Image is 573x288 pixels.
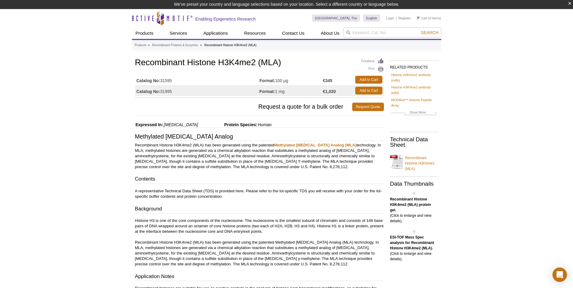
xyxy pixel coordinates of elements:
a: Products [135,43,146,48]
li: Recombinant Histone H3K4me2 (MLA) [204,43,256,47]
input: Keyword, Cat. No. [343,27,441,38]
a: [GEOGRAPHIC_DATA], The [312,14,360,22]
h3: Methylated [MEDICAL_DATA] Analog [135,134,384,141]
td: 31995 [135,85,259,96]
strong: Format: [259,78,275,83]
a: Recombinant Histone H3K4me2 (MLA) [390,152,438,171]
p: (Click to enlarge and view details). [390,197,438,224]
h3: Background [135,205,384,214]
strong: Format: [259,89,275,94]
a: Add to Cart [355,76,382,84]
a: Recombinant Proteins & Enzymes [152,43,198,48]
h1: Recombinant Histone H3K4me2 (MLA) [135,58,384,68]
strong: Catalog No: [137,78,160,83]
a: Applications [200,27,231,39]
p: Recombinant Histone H3K4me2 (MLA) has been generated using the patented technology. In MLA, methy... [135,142,384,170]
a: Login [386,16,394,20]
img: Your Cart [417,16,420,19]
p: A representative Technical Data Sheet (TDS) is provided here. Please refer to the lot-specific TD... [135,188,384,199]
li: » [200,43,202,47]
p: Histone H3 is one of the core components of the nucleosome. The nucleosome is the smallest subuni... [135,218,384,267]
a: Cart [417,16,427,20]
h2: RELATED PRODUCTS [390,60,438,71]
a: Feedback [361,58,384,65]
h3: Contents [135,175,384,184]
a: Histone H3K4me2 antibody (pAb) [391,85,437,95]
a: Methylated [MEDICAL_DATA] Analog (MLA) [274,143,356,147]
li: | [396,14,397,22]
a: Register [398,16,411,20]
h2: Data Thumbnails [390,181,438,187]
a: Products [132,27,157,39]
a: Histone H3K4me2 antibody (mAb) [391,72,437,83]
h2: Technical Data Sheet [390,137,438,148]
h2: Enabling Epigenetics Research [195,16,256,22]
a: Request Quote [352,103,384,111]
li: (0 items) [417,14,441,22]
a: Resources [240,27,269,39]
a: English [363,14,380,22]
strong: €1,020 [323,89,336,94]
img: Recombinant Histone H3K4me2 (MLA) protein gel. [413,193,415,194]
p: (Click to enlarge and view details). [390,235,438,262]
i: [MEDICAL_DATA] [164,122,198,127]
a: Add to Cart [355,87,382,94]
img: ESI-TOF Mass Spec analysis for Recombinant Histone H3K4me2 (MLA). [413,231,415,232]
strong: Catalog No: [137,89,160,94]
a: Services [166,27,191,39]
h3: Application Notes [135,273,384,281]
a: About Us [317,27,343,39]
span: Request a quote for a bulk order [135,103,352,111]
td: 100 µg [259,74,323,85]
span: Human [257,122,272,127]
div: Open Intercom Messenger [552,267,567,282]
a: MODified™ Histone Peptide Array [391,97,437,108]
a: Print [361,66,384,73]
td: 31595 [135,74,259,85]
b: Recombinant Histone H3K4me2 (MLA) protein gel. [390,197,431,212]
a: Show More [391,110,437,117]
td: 1 mg [259,85,323,96]
button: Search [419,30,440,35]
span: Protein Species: [199,122,257,127]
a: Contact Us [278,27,308,39]
b: ESI-TOF Mass Spec analysis for Recombinant Histone H3K4me2 (MLA). [390,235,434,250]
li: » [148,43,150,47]
strong: €345 [323,78,332,83]
span: Expressed In: [135,122,163,127]
span: Search [421,30,438,35]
